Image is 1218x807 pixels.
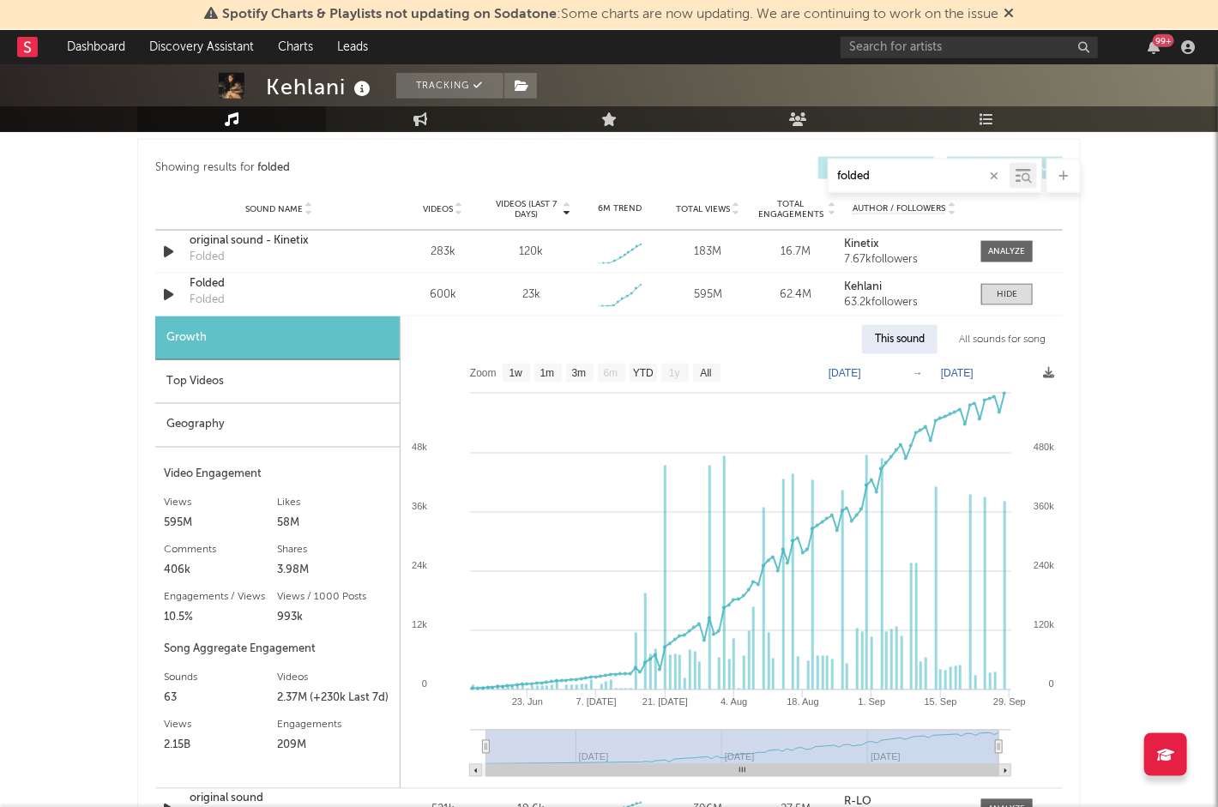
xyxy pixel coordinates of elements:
a: Discovery Assistant [137,30,266,64]
div: 595M [164,514,278,534]
text: 1w [509,367,522,379]
text: 1m [540,367,554,379]
span: Videos [423,204,453,214]
text: 23. Jun [511,697,542,708]
div: Song Aggregate Engagement [164,640,391,660]
text: → [913,367,923,379]
div: Sounds [164,668,278,689]
div: All sounds for song [946,325,1058,354]
text: 1. Sep [858,697,885,708]
div: 600k [403,286,483,304]
span: Author / Followers [853,203,945,214]
div: 58M [278,514,392,534]
span: Dismiss [1004,8,1014,21]
a: Leads [325,30,380,64]
div: 283k [403,244,483,261]
button: Tracking [396,73,503,99]
text: 1y [669,367,680,379]
span: Total Views [676,204,730,214]
div: Engagements / Views [164,587,278,608]
div: 3.98M [278,561,392,581]
text: 18. Aug [787,697,818,708]
text: [DATE] [829,367,861,379]
div: Views [164,493,278,514]
div: Folded [190,249,225,266]
div: 63.2k followers [845,297,964,309]
div: Geography [155,404,400,448]
text: 36k [412,502,427,512]
div: folded [258,158,291,178]
div: Video Engagement [164,465,391,485]
div: Views / 1000 Posts [278,587,392,608]
a: Dashboard [55,30,137,64]
div: 7.67k followers [845,254,964,266]
div: 2.37M (+230k Last 7d) [278,689,392,709]
text: 24k [412,561,427,571]
div: Comments [164,540,278,561]
span: Spotify Charts & Playlists not updating on Sodatone [222,8,557,21]
div: Shares [278,540,392,561]
text: [DATE] [941,367,974,379]
a: original sound - Kinetix [190,232,369,250]
div: Kehlani [266,73,375,101]
text: 0 [1048,679,1053,690]
text: 21. [DATE] [642,697,688,708]
input: Search for artists [841,37,1098,58]
text: 240k [1034,561,1054,571]
div: 6M Trend [580,202,660,215]
text: 3m [571,367,586,379]
div: Views [164,715,278,736]
div: 595M [668,286,748,304]
text: 12k [412,620,427,630]
div: 23k [522,286,540,304]
div: 406k [164,561,278,581]
div: 63 [164,689,278,709]
div: Growth [155,316,400,360]
input: Search by song name or URL [829,170,1010,184]
div: 99 + [1153,34,1174,47]
strong: Kehlani [845,281,883,292]
button: Official(0) [947,157,1063,179]
a: Kinetix [845,238,964,250]
button: 99+ [1148,40,1160,54]
a: Charts [266,30,325,64]
span: Sound Name [245,204,303,214]
text: YTD [633,367,654,379]
div: Videos [278,668,392,689]
div: Likes [278,493,392,514]
div: This sound [862,325,938,354]
div: 120k [519,244,543,261]
span: : Some charts are now updating. We are continuing to work on the issue [222,8,998,21]
text: 360k [1034,502,1054,512]
strong: Kinetix [845,238,880,250]
div: Top Videos [155,360,400,404]
a: Folded [190,275,369,292]
div: Showing results for [155,157,609,179]
button: UGC(66) [818,157,934,179]
text: 120k [1034,620,1054,630]
text: 15. Sep [924,697,956,708]
div: Folded [190,292,225,309]
text: 48k [412,443,427,453]
text: 4. Aug [721,697,747,708]
text: Zoom [470,367,497,379]
text: 7. [DATE] [576,697,616,708]
text: 480k [1034,443,1054,453]
div: 209M [278,736,392,756]
text: All [700,367,711,379]
div: Engagements [278,715,392,736]
text: 29. Sep [993,697,1026,708]
div: 2.15B [164,736,278,756]
text: 6m [603,367,618,379]
div: 62.4M [757,286,836,304]
a: Kehlani [845,281,964,293]
div: 10.5% [164,608,278,629]
div: 183M [668,244,748,261]
text: 0 [421,679,426,690]
div: 16.7M [757,244,836,261]
span: Total Engagements [757,199,826,220]
span: Videos (last 7 days) [491,199,561,220]
div: 993k [278,608,392,629]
